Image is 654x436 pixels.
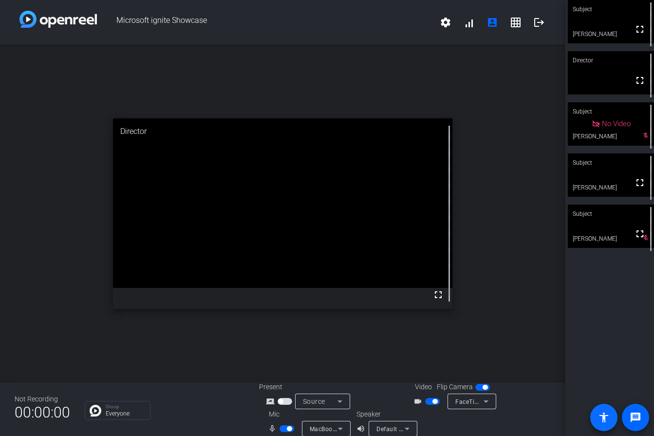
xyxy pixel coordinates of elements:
span: Source [303,398,325,405]
mat-icon: fullscreen [634,177,646,189]
mat-icon: message [630,412,641,423]
span: FaceTime HD Camera [455,398,518,405]
span: MacBook Pro Microphone (Built-in) [310,425,409,433]
mat-icon: fullscreen [634,75,646,86]
span: Default - MacBook Pro Speakers (Built-in) [376,425,494,433]
button: signal_cellular_alt [457,11,481,34]
div: Director [113,118,452,145]
span: Flip Camera [437,382,473,392]
mat-icon: settings [440,17,451,28]
div: Speaker [356,409,415,419]
mat-icon: fullscreen [634,228,646,240]
mat-icon: account_box [486,17,498,28]
img: Chat Icon [90,405,101,417]
div: Subject [568,205,654,223]
div: Present [259,382,356,392]
span: Microsoft ignite Showcase [97,11,434,34]
img: white-gradient.svg [19,11,97,28]
mat-icon: screen_share_outline [266,396,278,407]
p: Group [106,404,145,409]
div: Mic [259,409,356,419]
div: Not Recording [15,394,70,404]
mat-icon: mic_none [268,423,280,435]
mat-icon: videocam_outline [413,396,425,407]
mat-icon: fullscreen [432,289,444,301]
mat-icon: fullscreen [634,23,646,35]
mat-icon: grid_on [510,17,522,28]
mat-icon: volume_up [356,423,368,435]
p: Everyone [106,411,145,417]
mat-icon: logout [533,17,545,28]
div: Subject [568,102,654,121]
div: Subject [568,153,654,172]
mat-icon: accessibility [598,412,610,423]
span: Video [415,382,432,392]
span: No Video [602,119,631,128]
span: 00:00:00 [15,400,70,424]
div: Director [568,51,654,70]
